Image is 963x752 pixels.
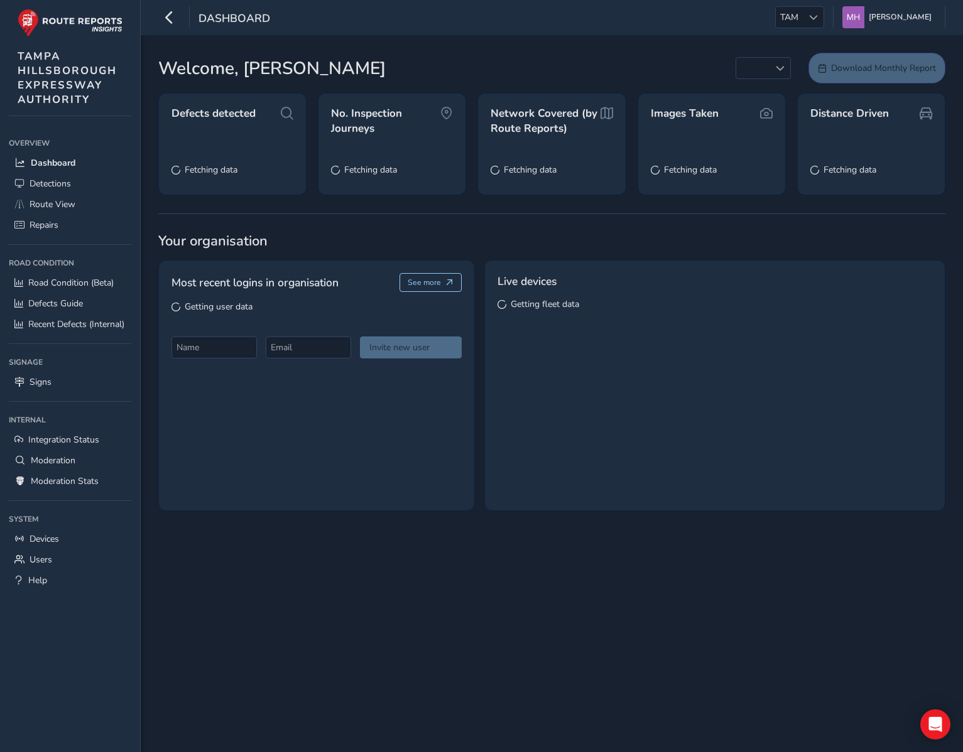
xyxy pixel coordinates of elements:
div: System [9,510,131,529]
a: Integration Status [9,429,131,450]
div: Internal [9,411,131,429]
span: Your organisation [158,232,945,250]
span: Dashboard [199,11,270,28]
span: Fetching data [504,164,557,176]
span: Getting fleet data [511,298,579,310]
div: Open Intercom Messenger [920,709,950,739]
a: Repairs [9,215,131,235]
span: Repairs [30,219,58,231]
span: Defects Guide [28,298,83,309]
a: Help [9,570,131,591]
span: Defects detected [171,106,256,121]
span: Most recent logins in organisation [171,274,339,291]
span: Live devices [498,273,557,289]
a: Recent Defects (Internal) [9,314,131,335]
a: Moderation [9,450,131,471]
span: Fetching data [664,164,717,176]
a: Route View [9,194,131,215]
a: Defects Guide [9,293,131,314]
span: Route View [30,198,75,210]
span: Network Covered (by Route Reports) [491,106,600,136]
span: Devices [30,533,59,545]
span: TAM [776,7,803,28]
a: Devices [9,529,131,549]
span: Users [30,554,52,566]
button: See more [400,273,462,292]
span: [PERSON_NAME] [869,6,932,28]
span: Recent Defects (Internal) [28,318,124,330]
div: Signage [9,353,131,372]
div: Overview [9,134,131,153]
span: Getting user data [185,301,253,313]
a: Users [9,549,131,570]
span: Moderation [31,454,75,466]
a: Moderation Stats [9,471,131,491]
span: Welcome, [PERSON_NAME] [158,55,386,82]
a: Road Condition (Beta) [9,272,131,293]
a: Signs [9,372,131,392]
input: Email [266,336,351,358]
img: rr logo [18,9,122,37]
button: [PERSON_NAME] [842,6,936,28]
span: Images Taken [651,106,719,121]
span: Fetching data [185,164,237,176]
span: Road Condition (Beta) [28,277,114,289]
img: diamond-layout [842,6,864,28]
span: Distance Driven [810,106,889,121]
span: Fetching data [824,164,876,176]
span: See more [408,277,441,287]
span: Signs [30,376,52,388]
span: Integration Status [28,434,99,446]
span: TAMPA HILLSBOROUGH EXPRESSWAY AUTHORITY [18,49,117,107]
span: Detections [30,178,71,190]
a: Detections [9,173,131,194]
span: Dashboard [31,157,75,169]
span: Fetching data [344,164,397,176]
input: Name [171,336,257,358]
div: Road Condition [9,254,131,272]
span: Moderation Stats [31,475,99,487]
span: No. Inspection Journeys [331,106,440,136]
a: Dashboard [9,153,131,173]
span: Help [28,574,47,586]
